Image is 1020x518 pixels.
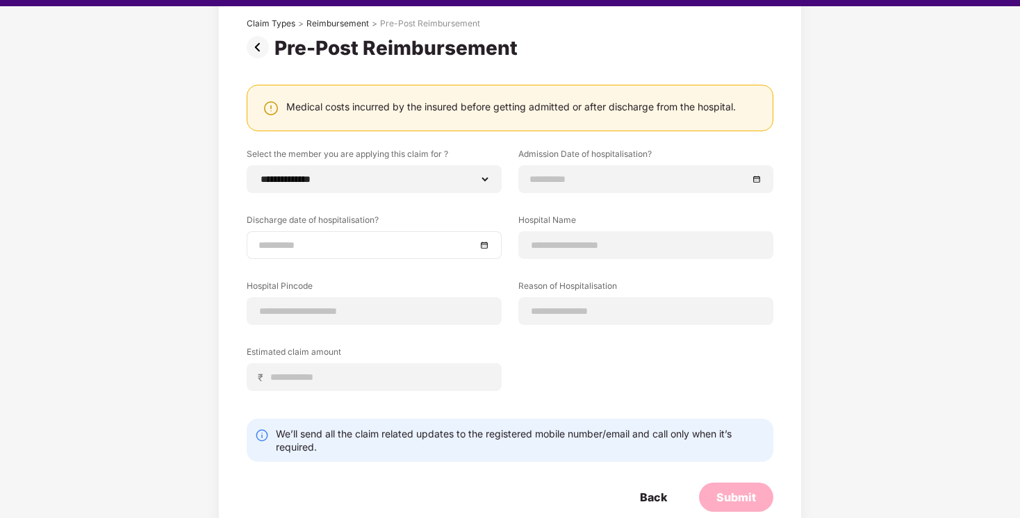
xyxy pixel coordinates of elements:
div: Submit [716,490,756,505]
div: Medical costs incurred by the insured before getting admitted or after discharge from the hospital. [286,100,736,113]
div: Reimbursement [306,18,369,29]
div: Pre-Post Reimbursement [380,18,480,29]
div: Pre-Post Reimbursement [274,36,523,60]
label: Estimated claim amount [247,346,502,363]
label: Discharge date of hospitalisation? [247,214,502,231]
label: Admission Date of hospitalisation? [518,148,773,165]
div: Back [640,490,667,505]
label: Select the member you are applying this claim for ? [247,148,502,165]
img: svg+xml;base64,PHN2ZyBpZD0iUHJldi0zMngzMiIgeG1sbnM9Imh0dHA6Ly93d3cudzMub3JnLzIwMDAvc3ZnIiB3aWR0aD... [247,36,274,58]
div: > [298,18,304,29]
label: Hospital Pincode [247,280,502,297]
label: Reason of Hospitalisation [518,280,773,297]
img: svg+xml;base64,PHN2ZyBpZD0iSW5mby0yMHgyMCIgeG1sbnM9Imh0dHA6Ly93d3cudzMub3JnLzIwMDAvc3ZnIiB3aWR0aD... [255,428,269,442]
div: We’ll send all the claim related updates to the registered mobile number/email and call only when... [276,427,765,453]
span: ₹ [258,371,269,384]
div: Claim Types [247,18,295,29]
label: Hospital Name [518,214,773,231]
img: svg+xml;base64,PHN2ZyBpZD0iV2FybmluZ18tXzI0eDI0IiBkYXRhLW5hbWU9Ildhcm5pbmcgLSAyNHgyNCIgeG1sbnM9Im... [263,100,279,117]
div: > [372,18,377,29]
